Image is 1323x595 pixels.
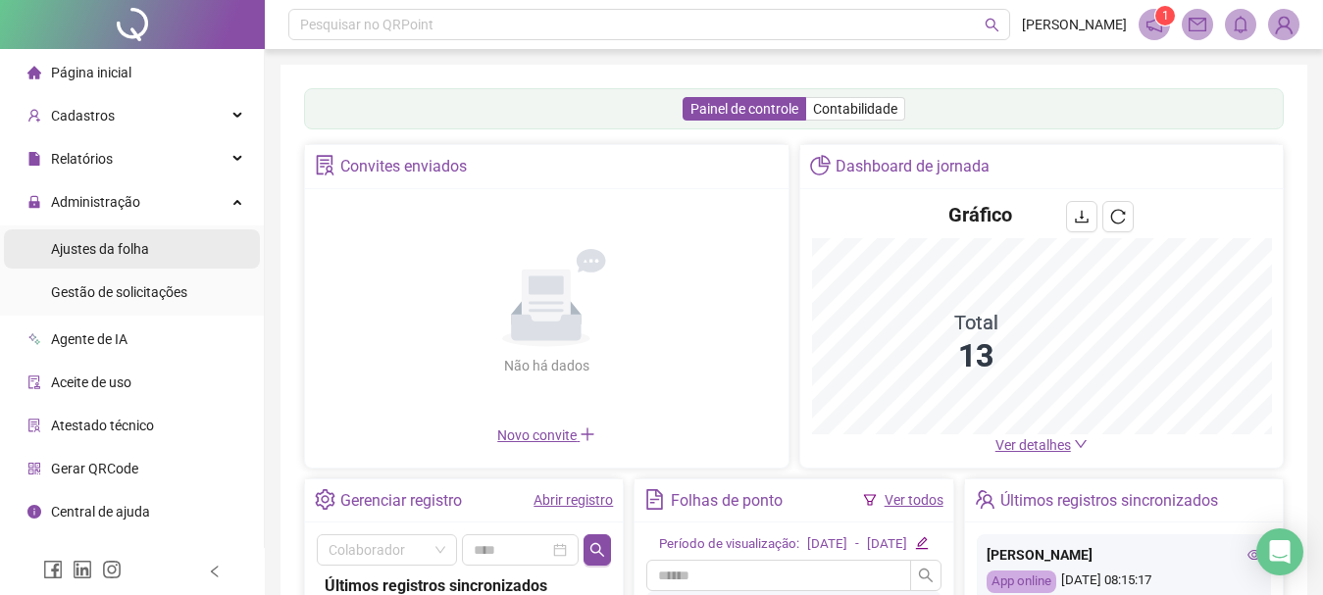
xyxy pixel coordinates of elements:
[51,374,131,390] span: Aceite de uso
[807,534,847,555] div: [DATE]
[27,419,41,432] span: solution
[51,108,115,124] span: Cadastros
[456,355,636,376] div: Não há dados
[995,437,1071,453] span: Ver detalhes
[51,241,149,257] span: Ajustes da folha
[51,504,150,520] span: Central de ajuda
[51,547,179,563] span: Clube QR - Beneficios
[987,544,1261,566] div: [PERSON_NAME]
[534,492,613,508] a: Abrir registro
[27,375,41,389] span: audit
[27,462,41,475] span: qrcode
[1074,209,1090,224] span: download
[644,489,665,510] span: file-text
[867,534,907,555] div: [DATE]
[1155,6,1175,25] sup: 1
[27,66,41,79] span: home
[1247,548,1261,562] span: eye
[27,109,41,123] span: user-add
[836,150,990,183] div: Dashboard de jornada
[51,65,131,80] span: Página inicial
[51,194,140,210] span: Administração
[918,568,934,583] span: search
[580,426,595,442] span: plus
[995,437,1088,453] a: Ver detalhes down
[987,570,1056,593] div: App online
[51,418,154,433] span: Atestado técnico
[1022,14,1127,35] span: [PERSON_NAME]
[1110,209,1126,224] span: reload
[315,489,335,510] span: setting
[589,542,605,558] span: search
[497,427,595,443] span: Novo convite
[208,565,222,578] span: left
[885,492,943,508] a: Ver todos
[27,152,41,166] span: file
[51,331,127,347] span: Agente de IA
[1256,528,1303,575] div: Open Intercom Messenger
[73,560,92,579] span: linkedin
[340,150,467,183] div: Convites enviados
[987,570,1261,593] div: [DATE] 08:15:17
[43,560,63,579] span: facebook
[51,461,138,476] span: Gerar QRCode
[27,195,41,209] span: lock
[915,536,928,549] span: edit
[863,493,877,507] span: filter
[659,534,799,555] div: Período de visualização:
[102,560,122,579] span: instagram
[1269,10,1298,39] img: 78437
[855,534,859,555] div: -
[975,489,995,510] span: team
[27,505,41,519] span: info-circle
[1074,437,1088,451] span: down
[1162,9,1169,23] span: 1
[51,284,187,300] span: Gestão de solicitações
[985,18,999,32] span: search
[1189,16,1206,33] span: mail
[340,484,462,518] div: Gerenciar registro
[810,155,831,175] span: pie-chart
[1232,16,1249,33] span: bell
[813,101,897,117] span: Contabilidade
[51,151,113,167] span: Relatórios
[1000,484,1218,518] div: Últimos registros sincronizados
[690,101,798,117] span: Painel de controle
[1145,16,1163,33] span: notification
[315,155,335,175] span: solution
[671,484,783,518] div: Folhas de ponto
[948,201,1012,228] h4: Gráfico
